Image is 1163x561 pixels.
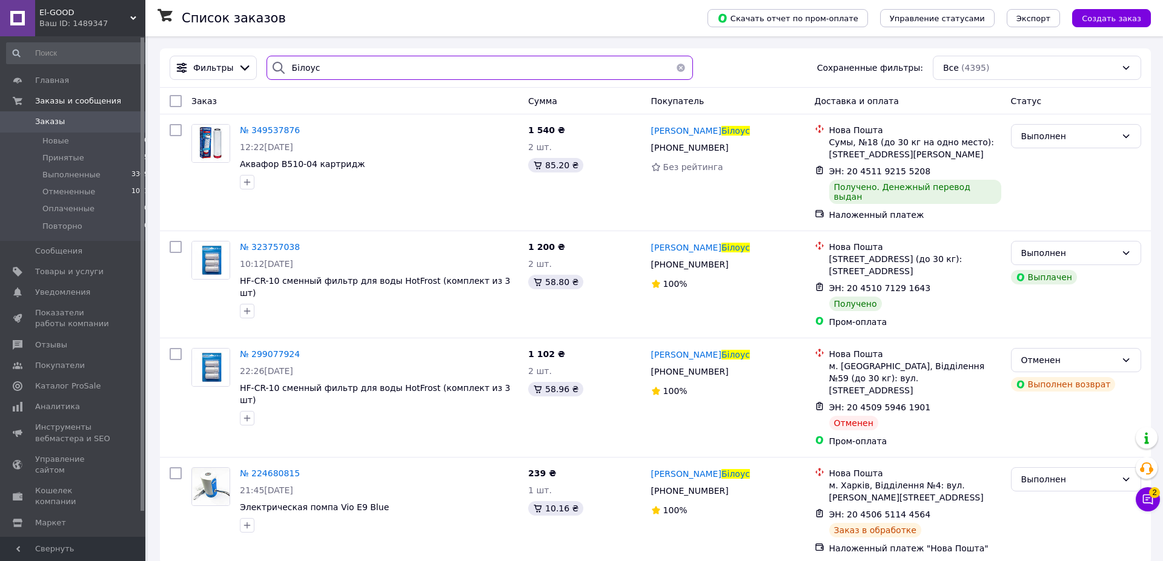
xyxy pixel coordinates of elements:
[829,253,1001,277] div: [STREET_ADDRESS] (до 30 кг): [STREET_ADDRESS]
[240,349,300,359] a: № 299077924
[829,510,931,519] span: ЭН: 20 4506 5114 4564
[1136,487,1160,511] button: Чат с покупателем2
[829,297,882,311] div: Получено
[1011,270,1077,284] div: Выплачен
[651,468,750,480] a: [PERSON_NAME]Білоус
[528,125,565,135] span: 1 540 ₴
[651,126,721,136] span: [PERSON_NAME]
[528,468,556,478] span: 239 ₴
[35,116,65,127] span: Заказы
[6,42,150,64] input: Поиск
[528,366,552,376] span: 2 шт.
[528,349,565,359] span: 1 102 ₴
[1021,353,1116,367] div: Отменен
[1072,9,1151,27] button: Создать заказ
[39,18,145,29] div: Ваш ID: 1489347
[829,402,931,412] span: ЭН: 20 4509 5946 1901
[663,386,688,396] span: 100%
[880,9,995,27] button: Управление статусами
[240,502,389,512] span: Электрическая помпа Vio E9 Blue
[42,169,101,180] span: Выполненные
[721,126,750,136] span: Білоус
[35,517,66,528] span: Маркет
[240,485,293,495] span: 21:45[DATE]
[192,125,230,162] img: Фото товару
[829,209,1001,221] div: Наложенный платеж
[829,180,1001,204] div: Получено. Денежный перевод выдан
[528,259,552,269] span: 2 шт.
[1007,9,1060,27] button: Экспорт
[131,186,148,197] span: 1071
[1011,96,1042,106] span: Статус
[717,13,858,24] span: Скачать отчет по пром-оплате
[35,307,112,329] span: Показатели работы компании
[1082,14,1141,23] span: Создать заказ
[35,246,82,257] span: Сообщения
[191,96,217,106] span: Заказ
[890,14,985,23] span: Управление статусами
[528,382,583,396] div: 58.96 ₴
[35,287,90,298] span: Уведомления
[817,62,923,74] span: Сохраненные фильтры:
[192,468,230,505] img: Фото товару
[651,243,721,252] span: [PERSON_NAME]
[528,158,583,172] div: 85.20 ₴
[35,401,80,412] span: Аналитика
[829,479,1001,504] div: м. Харків, Відділення №4: вул. [PERSON_NAME][STREET_ADDRESS]
[528,96,557,106] span: Сумма
[191,124,230,163] a: Фото товару
[192,241,230,279] img: Фото товару
[1016,14,1050,23] span: Экспорт
[35,266,104,277] span: Товары и услуги
[191,467,230,506] a: Фото товару
[35,360,85,371] span: Покупатели
[651,241,750,254] a: [PERSON_NAME]Білоус
[649,256,731,273] div: [PHONE_NUMBER]
[182,11,286,25] h1: Список заказов
[829,166,931,176] span: ЭН: 20 4511 9215 5208
[528,142,552,152] span: 2 шт.
[240,159,365,169] a: Аквафор В510-04 картридж
[144,136,148,146] span: 0
[131,169,148,180] span: 3309
[815,96,899,106] span: Доставка и оплата
[721,350,750,359] span: Білоус
[651,469,721,479] span: [PERSON_NAME]
[240,276,511,298] a: HF-CR-10 сменный фильтр для воды HotFrost (комплект из 3 шт)
[649,363,731,380] div: [PHONE_NUMBER]
[829,283,931,293] span: ЭН: 20 4510 7129 1643
[191,348,230,387] a: Фото товару
[829,542,1001,554] div: Наложенный платеж "Нова Пошта"
[39,7,130,18] span: El-GOOD
[721,469,750,479] span: Білоус
[240,383,511,405] a: HF-CR-10 сменный фильтр для воды HotFrost (комплект из 3 шт)
[1149,487,1160,498] span: 2
[144,203,148,214] span: 0
[240,125,300,135] a: № 349537876
[140,153,148,163] span: 15
[829,435,1001,447] div: Пром-оплата
[240,242,300,252] a: № 323757038
[961,63,990,73] span: (4395)
[663,505,688,515] span: 100%
[829,136,1001,160] div: Сумы, №18 (до 30 кг на одно место): [STREET_ADDRESS][PERSON_NAME]
[829,348,1001,360] div: Нова Пошта
[192,349,230,386] img: Фото товару
[240,259,293,269] span: 10:12[DATE]
[42,153,84,163] span: Принятые
[35,454,112,476] span: Управление сайтом
[528,242,565,252] span: 1 200 ₴
[829,241,1001,253] div: Нова Пошта
[528,275,583,289] div: 58.80 ₴
[35,75,69,86] span: Главная
[1060,13,1151,22] a: Создать заказ
[669,56,693,80] button: Очистить
[42,221,82,232] span: Повторно
[707,9,868,27] button: Скачать отчет по пром-оплате
[649,482,731,499] div: [PHONE_NUMBER]
[42,136,69,146] span: Новые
